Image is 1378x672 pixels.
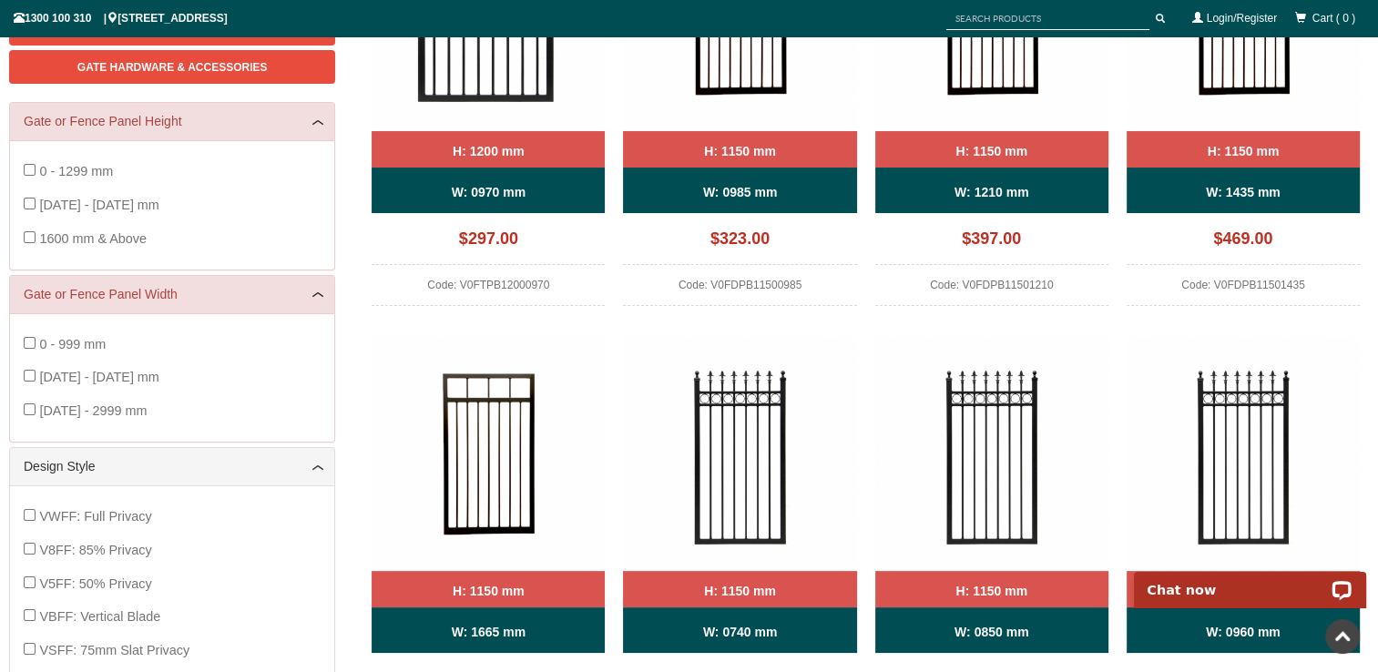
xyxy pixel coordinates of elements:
[24,285,321,304] a: Gate or Fence Panel Width
[1208,144,1280,158] b: H: 1150 mm
[875,274,1108,306] div: Code: V0FDPB11501210
[39,576,151,591] span: V5FF: 50% Privacy
[372,274,605,306] div: Code: V0FTPB12000970
[14,12,228,25] span: 1300 100 310 | [STREET_ADDRESS]
[39,337,106,351] span: 0 - 999 mm
[1127,337,1360,570] img: V0RSPB - Ring and Spear Top (Fleur-de-lis) - Aluminium Pedestrian / Side Gate - Matte Black - H: ...
[39,198,158,212] span: [DATE] - [DATE] mm
[875,337,1108,570] img: V0RSPB - Ring and Spear Top (Fleur-de-lis) - Aluminium Pedestrian / Side Gate - Matte Black - H: ...
[623,222,856,265] div: $323.00
[452,625,526,639] b: W: 1665 mm
[955,584,1027,598] b: H: 1150 mm
[1127,274,1360,306] div: Code: V0FDPB11501435
[39,509,151,524] span: VWFF: Full Privacy
[39,164,113,178] span: 0 - 1299 mm
[453,144,525,158] b: H: 1200 mm
[954,185,1028,199] b: W: 1210 mm
[704,584,776,598] b: H: 1150 mm
[77,61,268,74] span: Gate Hardware & Accessories
[1127,222,1360,265] div: $469.00
[623,274,856,306] div: Code: V0FDPB11500985
[39,643,189,657] span: VSFF: 75mm Slat Privacy
[1312,12,1355,25] span: Cart ( 0 )
[9,50,335,84] a: Gate Hardware & Accessories
[372,222,605,265] div: $297.00
[703,185,777,199] b: W: 0985 mm
[875,222,1108,265] div: $397.00
[1206,185,1280,199] b: W: 1435 mm
[1206,625,1280,639] b: W: 0960 mm
[1207,12,1277,25] a: Login/Register
[954,625,1028,639] b: W: 0850 mm
[452,185,526,199] b: W: 0970 mm
[946,7,1149,30] input: SEARCH PRODUCTS
[453,584,525,598] b: H: 1150 mm
[623,337,856,570] img: V0RSPB - Ring and Spear Top (Fleur-de-lis) - Aluminium Pedestrian / Side Gate - Matte Black - H: ...
[39,370,158,384] span: [DATE] - [DATE] mm
[39,543,151,557] span: V8FF: 85% Privacy
[39,231,147,246] span: 1600 mm & Above
[39,403,147,418] span: [DATE] - 2999 mm
[703,625,777,639] b: W: 0740 mm
[24,112,321,131] a: Gate or Fence Panel Height
[372,337,605,570] img: V0FDPB - Flat Top (Double Top Rail) - Aluminium Pedestrian / Side Gate (Single Swing Gate) - Matt...
[39,609,160,624] span: VBFF: Vertical Blade
[955,144,1027,158] b: H: 1150 mm
[24,457,321,476] a: Design Style
[704,144,776,158] b: H: 1150 mm
[1122,551,1378,608] iframe: LiveChat chat widget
